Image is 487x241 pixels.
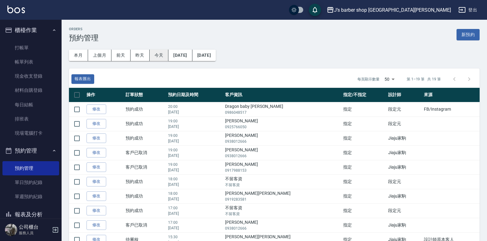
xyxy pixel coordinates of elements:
button: 報表匯出 [71,74,94,84]
p: 不留客資 [225,182,340,188]
a: 修改 [87,206,106,215]
button: 昨天 [131,50,150,61]
td: 預約成功 [124,174,166,189]
td: 段定元 [387,174,423,189]
button: 預約管理 [2,143,59,159]
button: 本月 [69,50,88,61]
p: [DATE] [168,225,222,231]
td: 指定 [342,160,387,174]
td: 預約成功 [124,131,166,145]
p: 19:00 [168,162,222,167]
td: 指定 [342,102,387,116]
button: 櫃檯作業 [2,22,59,38]
p: 0938012666 [225,226,340,231]
p: 18:00 [168,191,222,196]
a: 單日預約紀錄 [2,175,59,190]
a: 新預約 [457,31,480,37]
td: 預約成功 [124,116,166,131]
td: Jiaju家駒 [387,189,423,203]
button: 新預約 [457,29,480,40]
p: [DATE] [168,138,222,144]
a: 打帳單 [2,41,59,55]
p: 17:00 [168,220,222,225]
a: 現場電腦打卡 [2,126,59,140]
td: 指定 [342,145,387,160]
td: [PERSON_NAME] [223,218,342,232]
a: 修改 [87,104,106,114]
a: 每日結帳 [2,98,59,112]
img: Logo [7,6,25,13]
div: J’s barber shop [GEOGRAPHIC_DATA][PERSON_NAME] [334,6,451,14]
button: 今天 [150,50,169,61]
button: [DATE] [168,50,192,61]
p: 17:00 [168,205,222,211]
a: 修改 [87,119,106,129]
p: [DATE] [168,196,222,202]
button: save [309,4,321,16]
a: 修改 [87,162,106,172]
td: [PERSON_NAME] [223,145,342,160]
td: 指定 [342,174,387,189]
td: 客戶已取消 [124,160,166,174]
td: Dragon baby [PERSON_NAME] [223,102,342,116]
td: 指定 [342,116,387,131]
td: Jiaju家駒 [387,131,423,145]
button: 上個月 [88,50,111,61]
th: 客戶資訊 [223,88,342,102]
p: 不留客資 [225,211,340,217]
button: 報表及分析 [2,206,59,223]
td: [PERSON_NAME] [223,131,342,145]
p: 19:00 [168,147,222,153]
a: 排班表 [2,112,59,126]
h5: 公司櫃台 [19,224,50,230]
p: 0986048517 [225,110,340,115]
th: 訂單狀態 [124,88,166,102]
a: 帳單列表 [2,55,59,69]
th: 操作 [85,88,124,102]
td: 指定 [342,131,387,145]
p: 第 1–19 筆 共 19 筆 [407,76,441,82]
th: 設計師 [387,88,423,102]
td: 預約成功 [124,203,166,218]
td: 段定元 [387,116,423,131]
p: 0938012666 [225,139,340,144]
p: [DATE] [168,182,222,187]
p: 15:30 [168,234,222,240]
td: 預約成功 [124,189,166,203]
td: Jiaju家駒 [387,218,423,232]
td: 段定元 [387,203,423,218]
td: Jiaju家駒 [387,145,423,160]
p: 18:00 [168,176,222,182]
button: 登出 [456,4,480,16]
p: 0919283581 [225,197,340,202]
p: [DATE] [168,153,222,158]
td: 客戶已取消 [124,218,166,232]
a: 現金收支登錄 [2,69,59,83]
p: 20:00 [168,104,222,109]
a: 修改 [87,177,106,186]
p: [DATE] [168,109,222,115]
a: 修改 [87,133,106,143]
th: 預約日期及時間 [167,88,223,102]
th: 來源 [422,88,480,102]
a: 材料自購登錄 [2,83,59,97]
button: 前天 [111,50,131,61]
p: 每頁顯示數量 [357,76,380,82]
a: 預約管理 [2,161,59,175]
div: 50 [382,71,397,88]
p: 服務人員 [19,230,50,236]
a: 修改 [87,148,106,157]
p: 0925766050 [225,124,340,130]
p: 0917988153 [225,168,340,173]
td: 客戶已取消 [124,145,166,160]
img: Person [5,224,17,236]
p: [DATE] [168,211,222,216]
p: [DATE] [168,124,222,129]
p: 19:00 [168,133,222,138]
td: [PERSON_NAME] [223,116,342,131]
a: 修改 [87,191,106,201]
button: J’s barber shop [GEOGRAPHIC_DATA][PERSON_NAME] [324,4,453,16]
td: 不留客資 [223,174,342,189]
td: Jiaju家駒 [387,160,423,174]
